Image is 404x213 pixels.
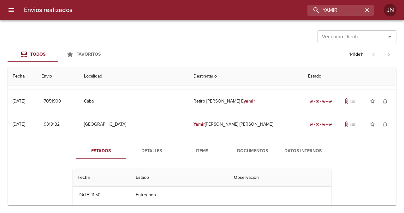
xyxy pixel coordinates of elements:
span: Documentos [231,147,274,155]
span: Datos Internos [282,147,324,155]
input: buscar [307,5,363,16]
span: radio_button_checked [322,122,326,126]
td: Caba [79,90,188,113]
button: 9319132 [41,119,62,130]
span: Items [181,147,223,155]
th: Envio [36,67,79,85]
span: Todos [30,52,45,57]
span: radio_button_checked [309,99,313,103]
div: [DATE] [13,98,25,104]
span: 9319132 [44,121,60,128]
span: 7051909 [44,97,61,105]
span: radio_button_checked [309,122,313,126]
div: JN [384,4,396,16]
span: radio_button_checked [316,122,319,126]
h6: Envios realizados [24,5,72,15]
em: yamir [244,98,255,104]
th: Observacion [229,169,331,187]
span: notifications_none [382,98,388,104]
div: Tabs Envios [8,47,109,62]
span: Pagina anterior [366,51,381,57]
span: No tiene pedido asociado [350,121,356,128]
th: Destinatario [188,67,303,85]
button: menu [4,3,19,18]
div: Entregado [308,98,333,104]
button: 7051909 [41,96,63,107]
span: notifications_none [382,121,388,128]
span: Tiene documentos adjuntos [343,98,350,104]
th: Estado [303,67,396,85]
button: Activar notificaciones [379,118,391,131]
th: Fecha [8,67,36,85]
span: star_border [369,98,376,104]
td: [GEOGRAPHIC_DATA] [79,113,188,136]
button: Agregar a favoritos [366,95,379,108]
td: Retiro [PERSON_NAME] E [188,90,303,113]
td: [PERSON_NAME] [PERSON_NAME] [188,113,303,136]
span: Tiene documentos adjuntos [343,121,350,128]
span: radio_button_checked [328,122,332,126]
span: Favoritos [76,52,101,57]
span: Estados [80,147,122,155]
th: Estado [131,169,229,187]
p: 1 - 11 de 11 [349,51,364,58]
th: Localidad [79,67,188,85]
span: Detalles [130,147,173,155]
td: Entregado [131,187,229,203]
button: Activar notificaciones [379,95,391,108]
div: [DATE] [13,122,25,127]
span: star_border [369,121,376,128]
span: No tiene pedido asociado [350,98,356,104]
button: Abrir [385,32,394,41]
th: Fecha [73,169,131,187]
div: Tabs detalle de guia [76,143,328,159]
span: radio_button_checked [328,99,332,103]
span: radio_button_checked [316,99,319,103]
div: [DATE] 11:50 [78,192,101,197]
span: radio_button_checked [322,99,326,103]
em: Yamir [193,122,205,127]
div: Entregado [308,121,333,128]
button: Agregar a favoritos [366,118,379,131]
